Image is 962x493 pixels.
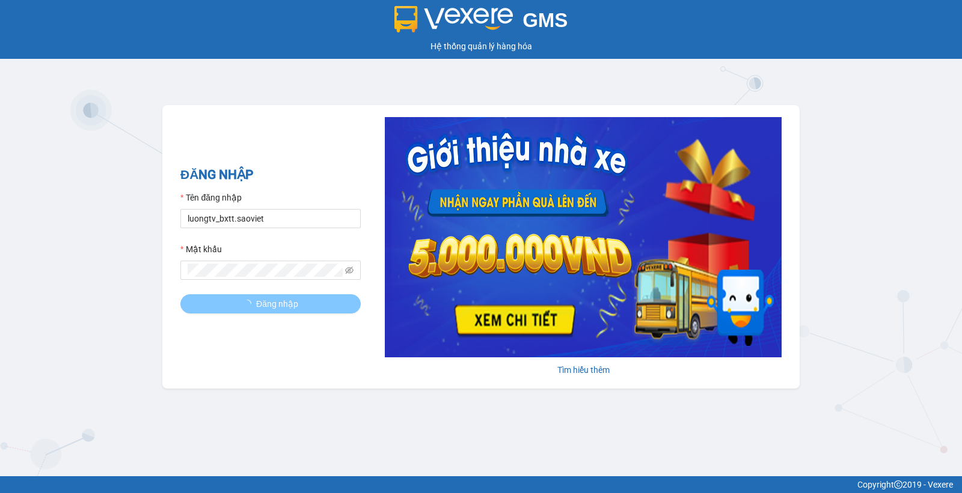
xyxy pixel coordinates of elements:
label: Mật khẩu [180,243,222,256]
span: GMS [522,9,568,31]
span: eye-invisible [345,266,354,274]
img: logo 2 [394,6,513,32]
span: Đăng nhập [256,297,298,310]
input: Tên đăng nhập [180,209,361,228]
label: Tên đăng nhập [180,191,242,204]
img: banner-0 [385,117,782,357]
div: Copyright 2019 - Vexere [9,478,953,491]
span: loading [243,300,256,308]
input: Mật khẩu [188,264,343,277]
h2: ĐĂNG NHẬP [180,165,361,185]
div: Hệ thống quản lý hàng hóa [3,40,959,53]
div: Tìm hiểu thêm [385,363,782,377]
a: GMS [394,18,568,28]
span: copyright [894,480,902,489]
button: Đăng nhập [180,294,361,313]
